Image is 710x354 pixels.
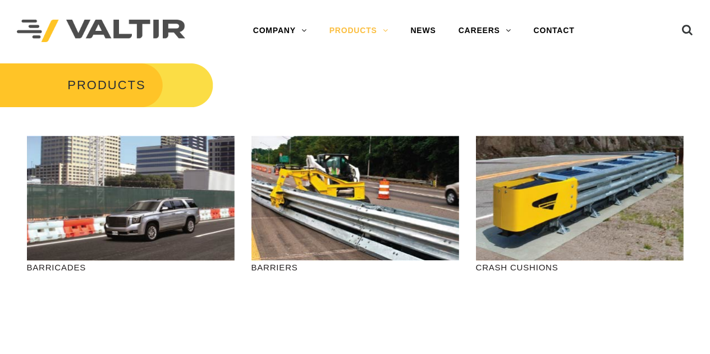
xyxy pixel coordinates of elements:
[476,261,684,274] p: CRASH CUSHIONS
[523,20,586,42] a: CONTACT
[399,20,447,42] a: NEWS
[242,20,318,42] a: COMPANY
[251,261,459,274] p: BARRIERS
[318,20,400,42] a: PRODUCTS
[447,20,523,42] a: CAREERS
[27,261,235,274] p: BARRICADES
[17,20,185,43] img: Valtir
